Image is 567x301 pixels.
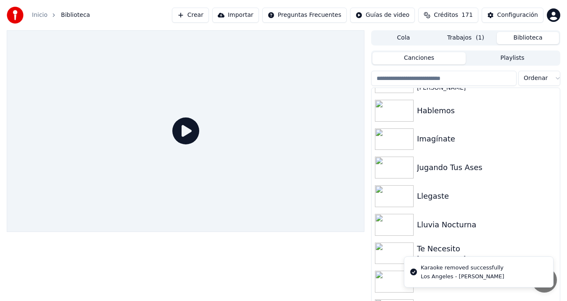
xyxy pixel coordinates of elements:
[434,11,458,19] span: Créditos
[462,11,473,19] span: 171
[417,105,556,117] div: Hablemos
[418,8,478,23] button: Créditos171
[476,34,484,42] span: ( 1 )
[524,74,548,83] span: Ordenar
[372,32,435,44] button: Cola
[32,11,47,19] a: Inicio
[212,8,259,23] button: Importar
[350,8,415,23] button: Guías de video
[262,8,347,23] button: Preguntas Frecuentes
[172,8,209,23] button: Crear
[417,243,556,255] div: Te Necesito
[435,32,497,44] button: Trabajos
[497,11,538,19] div: Configuración
[421,264,504,272] div: Karaoke removed successfully
[417,162,556,173] div: Jugando Tus Ases
[466,52,559,64] button: Playlists
[421,273,504,280] div: Los Angeles - [PERSON_NAME]
[417,190,556,202] div: Llegaste
[497,32,559,44] button: Biblioteca
[417,84,556,92] div: [PERSON_NAME]
[7,7,24,24] img: youka
[482,8,543,23] button: Configuración
[61,11,90,19] span: Biblioteca
[417,219,556,231] div: Lluvia Nocturna
[32,11,90,19] nav: breadcrumb
[417,133,556,145] div: Imagínate
[372,52,466,64] button: Canciones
